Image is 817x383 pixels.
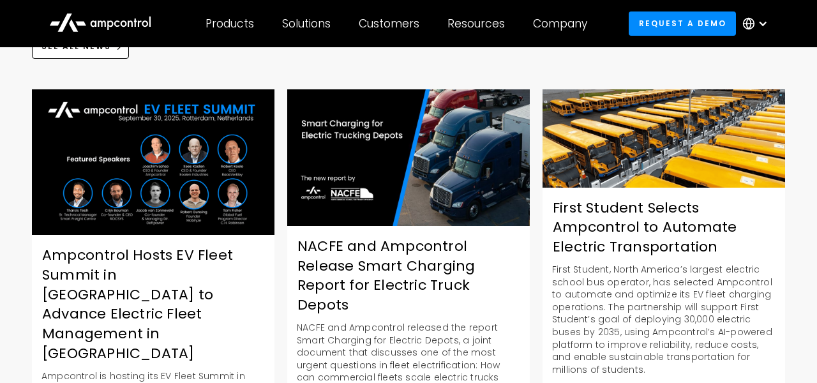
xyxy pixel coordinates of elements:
div: Ampcontrol Hosts EV Fleet Summit in [GEOGRAPHIC_DATA] to Advance Electric Fleet Management in [GE... [32,246,274,364]
div: Solutions [282,17,331,31]
div: Resources [447,17,505,31]
div: NACFE and Ampcontrol Release Smart Charging Report for Electric Truck Depots [287,237,530,315]
div: Products [206,17,254,31]
div: Company [533,17,587,31]
div: Customers [359,17,419,31]
a: Request a demo [629,11,736,35]
div: First Student Selects Ampcontrol to Automate Electric Transportation [543,199,785,257]
p: First Student, North America’s largest electric school bus operator, has selected Ampcontrol to a... [543,264,785,376]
